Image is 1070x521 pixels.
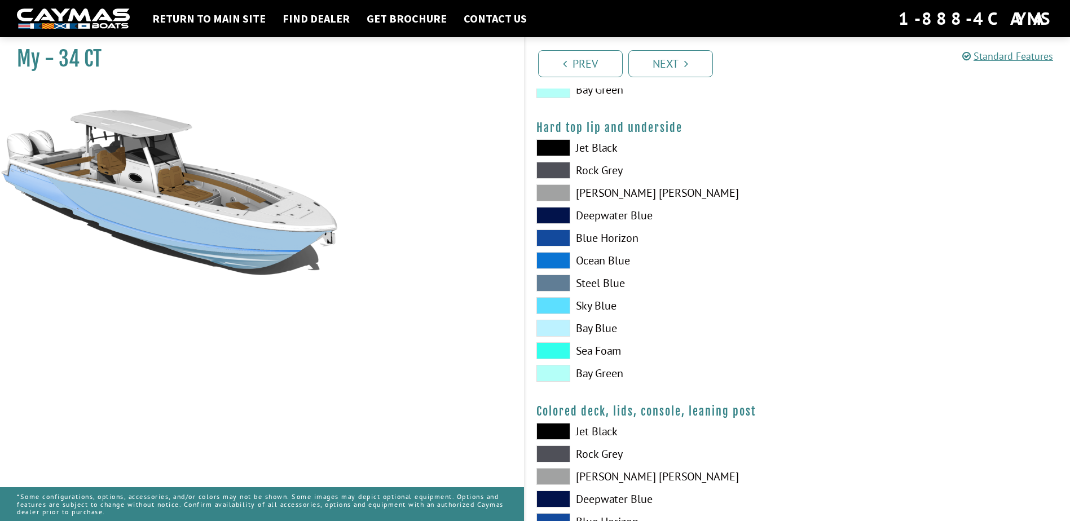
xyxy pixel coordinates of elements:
[458,11,532,26] a: Contact Us
[536,121,1059,135] h4: Hard top lip and underside
[536,320,786,337] label: Bay Blue
[536,252,786,269] label: Ocean Blue
[536,229,786,246] label: Blue Horizon
[536,491,786,507] label: Deepwater Blue
[536,184,786,201] label: [PERSON_NAME] [PERSON_NAME]
[17,46,496,72] h1: My - 34 CT
[538,50,623,77] a: Prev
[361,11,452,26] a: Get Brochure
[17,487,507,521] p: *Some configurations, options, accessories, and/or colors may not be shown. Some images may depic...
[536,468,786,485] label: [PERSON_NAME] [PERSON_NAME]
[536,404,1059,418] h4: Colored deck, lids, console, leaning post
[536,139,786,156] label: Jet Black
[536,162,786,179] label: Rock Grey
[536,365,786,382] label: Bay Green
[899,6,1053,31] div: 1-888-4CAYMAS
[147,11,271,26] a: Return to main site
[536,342,786,359] label: Sea Foam
[536,297,786,314] label: Sky Blue
[536,275,786,292] label: Steel Blue
[17,8,130,29] img: white-logo-c9c8dbefe5ff5ceceb0f0178aa75bf4bb51f6bca0971e226c86eb53dfe498488.png
[277,11,355,26] a: Find Dealer
[536,81,786,98] label: Bay Green
[536,445,786,462] label: Rock Grey
[536,423,786,440] label: Jet Black
[628,50,713,77] a: Next
[536,207,786,224] label: Deepwater Blue
[962,50,1053,63] a: Standard Features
